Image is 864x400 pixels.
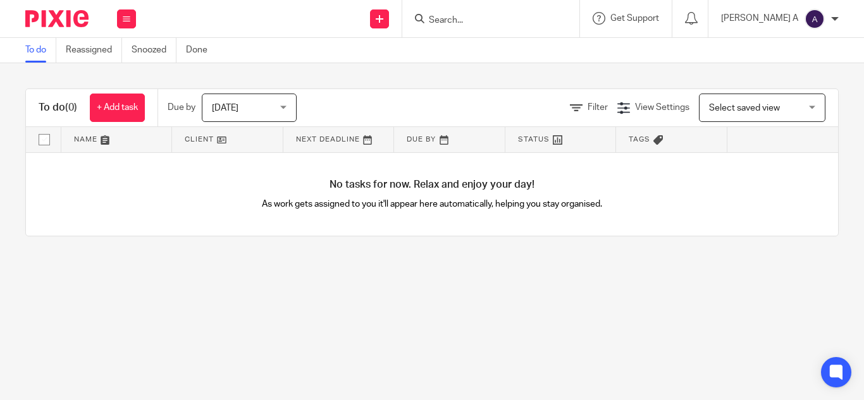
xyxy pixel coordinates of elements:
[25,10,89,27] img: Pixie
[588,103,608,112] span: Filter
[805,9,825,29] img: svg%3E
[635,103,689,112] span: View Settings
[26,178,838,191] h4: No tasks for now. Relax and enjoy your day!
[90,94,145,122] a: + Add task
[709,104,780,112] span: Select saved view
[229,198,635,210] p: As work gets assigned to you it'll appear here automatically, helping you stay organised.
[212,104,238,112] span: [DATE]
[65,102,77,112] span: (0)
[721,12,798,25] p: [PERSON_NAME] A
[66,38,122,63] a: Reassigned
[25,38,56,63] a: To do
[39,101,77,114] h1: To do
[168,101,195,114] p: Due by
[428,15,541,27] input: Search
[610,14,659,23] span: Get Support
[132,38,176,63] a: Snoozed
[186,38,217,63] a: Done
[629,136,650,143] span: Tags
